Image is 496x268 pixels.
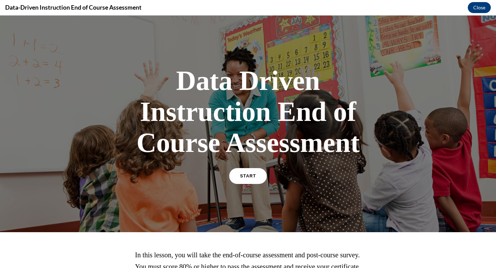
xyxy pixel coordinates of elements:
h1: Data Driven Instruction End of Course Assessment [127,50,369,143]
span: START [240,158,256,163]
button: Close [468,2,491,13]
span: In this lesson, you will take the end-of-course assessment and post-course survey. You must score... [135,236,360,267]
a: START [229,153,267,168]
h4: Data-Driven Instruction End of Course Assessment [5,3,142,12]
